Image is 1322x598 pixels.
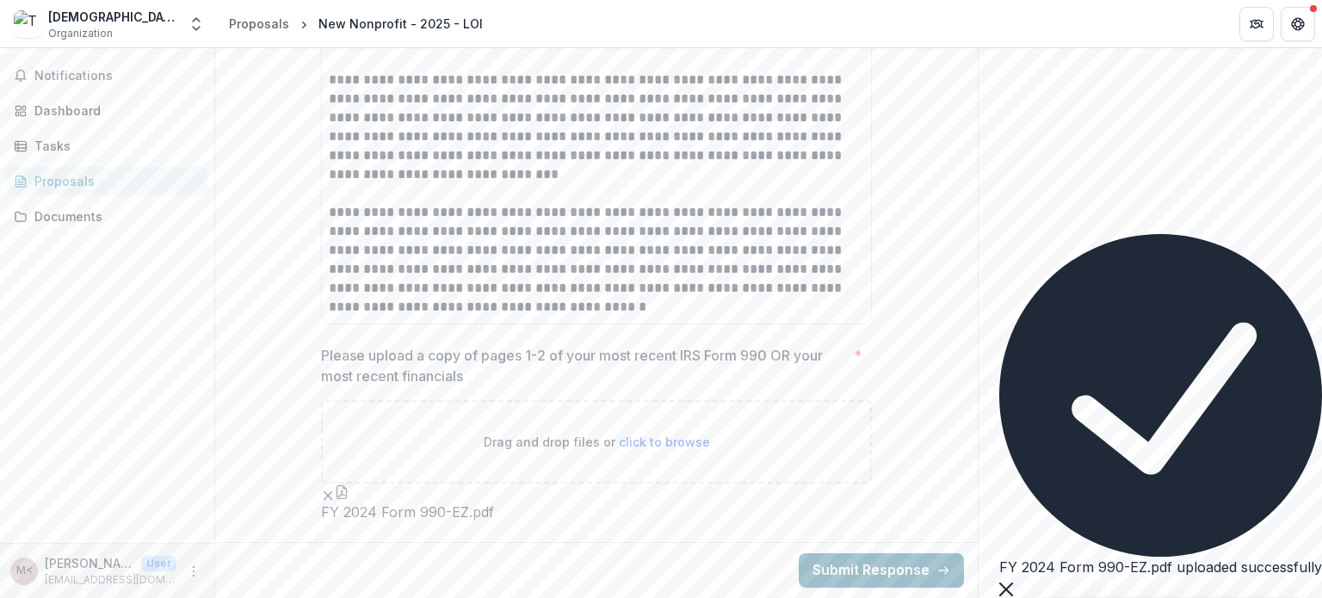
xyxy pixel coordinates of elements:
[484,433,710,451] p: Drag and drop files or
[619,435,710,449] span: click to browse
[321,504,494,521] span: FY 2024 Form 990-EZ.pdf
[7,62,207,89] button: Notifications
[321,484,494,521] div: Remove FileFY 2024 Form 990-EZ.pdf
[48,26,113,41] span: Organization
[16,565,33,576] div: Matthew Munk <mmunk.ucu@gmail.com>
[34,207,194,225] div: Documents
[318,15,483,33] div: New Nonprofit - 2025 - LOI
[34,137,194,155] div: Tasks
[321,484,335,504] button: Remove File
[222,11,296,36] a: Proposals
[184,7,208,41] button: Open entity switcher
[45,554,134,572] p: [PERSON_NAME] <[EMAIL_ADDRESS][DOMAIN_NAME]>
[7,167,207,195] a: Proposals
[321,345,847,386] p: Please upload a copy of pages 1-2 of your most recent IRS Form 990 OR your most recent financials
[7,202,207,231] a: Documents
[34,172,194,190] div: Proposals
[222,11,490,36] nav: breadcrumb
[1281,7,1315,41] button: Get Help
[34,102,194,120] div: Dashboard
[45,572,176,588] p: [EMAIL_ADDRESS][DOMAIN_NAME]
[1239,7,1274,41] button: Partners
[799,553,964,588] button: Submit Response
[7,96,207,125] a: Dashboard
[48,8,177,26] div: [DEMOGRAPHIC_DATA]
[7,132,207,160] a: Tasks
[229,15,289,33] div: Proposals
[14,10,41,38] img: The United Covenant Union
[34,69,201,83] span: Notifications
[183,561,204,582] button: More
[141,556,176,571] p: User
